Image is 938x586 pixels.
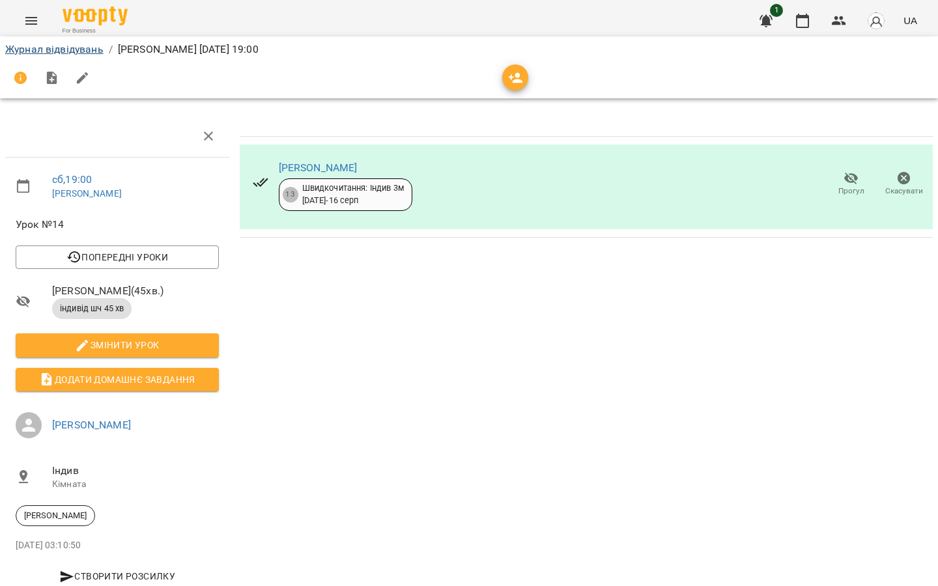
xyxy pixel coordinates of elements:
a: [PERSON_NAME] [52,419,131,431]
a: сб , 19:00 [52,173,92,186]
span: Попередні уроки [26,249,208,265]
span: індивід шч 45 хв [52,303,132,314]
button: Menu [16,5,47,36]
p: Кімната [52,478,219,491]
span: For Business [63,27,128,35]
li: / [109,42,113,57]
div: [PERSON_NAME] [16,505,95,526]
div: Швидкочитання: Індив 3м [DATE] - 16 серп [302,182,404,206]
a: Журнал відвідувань [5,43,104,55]
img: Voopty Logo [63,7,128,25]
a: [PERSON_NAME] [52,188,122,199]
span: Урок №14 [16,217,219,232]
button: Змінити урок [16,333,219,357]
span: 1 [770,4,783,17]
button: Скасувати [877,166,930,202]
p: [DATE] 03:10:50 [16,539,219,552]
button: Додати домашнє завдання [16,368,219,391]
div: 13 [283,187,298,202]
img: avatar_s.png [867,12,885,30]
span: Змінити урок [26,337,208,353]
span: Індив [52,463,219,479]
button: Попередні уроки [16,245,219,269]
nav: breadcrumb [5,42,933,57]
span: UA [903,14,917,27]
p: [PERSON_NAME] [DATE] 19:00 [118,42,259,57]
button: Прогул [825,166,877,202]
button: UA [898,8,922,33]
span: [PERSON_NAME] [16,510,94,522]
a: [PERSON_NAME] [279,161,358,174]
span: Додати домашнє завдання [26,372,208,387]
span: Прогул [838,186,864,197]
span: Скасувати [885,186,923,197]
span: [PERSON_NAME] ( 45 хв. ) [52,283,219,299]
span: Створити розсилку [21,568,214,584]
